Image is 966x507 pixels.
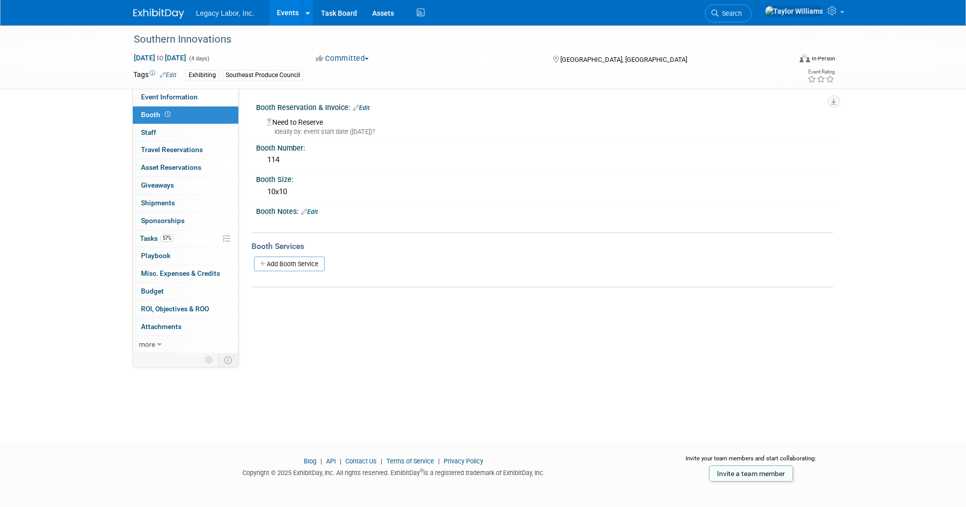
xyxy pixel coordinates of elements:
a: Booth [133,106,238,124]
a: Attachments [133,318,238,336]
span: | [337,457,344,465]
span: [GEOGRAPHIC_DATA], [GEOGRAPHIC_DATA] [560,56,687,63]
span: Travel Reservations [141,146,203,154]
a: ROI, Objectives & ROO [133,301,238,318]
span: Playbook [141,251,170,260]
a: Event Information [133,89,238,106]
a: Contact Us [345,457,377,465]
img: Taylor Williams [765,6,824,17]
div: Booth Services [252,241,833,252]
span: Shipments [141,199,175,207]
a: Staff [133,124,238,141]
a: more [133,336,238,353]
span: | [436,457,442,465]
span: Staff [141,128,156,136]
span: | [378,457,385,465]
a: Budget [133,283,238,300]
a: Edit [353,104,370,112]
div: Need to Reserve [264,115,826,136]
span: Event Information [141,93,198,101]
span: Giveaways [141,181,174,189]
div: Event Format [731,53,836,68]
a: Giveaways [133,177,238,194]
a: Misc. Expenses & Credits [133,265,238,282]
span: Misc. Expenses & Credits [141,269,220,277]
img: Format-Inperson.png [800,54,810,62]
button: Committed [312,53,373,64]
a: Search [705,5,752,22]
a: Edit [160,71,176,79]
span: 57% [160,234,174,242]
span: | [318,457,325,465]
span: Attachments [141,322,182,331]
span: more [139,340,155,348]
a: Add Booth Service [254,257,325,271]
a: Asset Reservations [133,159,238,176]
span: ROI, Objectives & ROO [141,305,209,313]
div: Southern Innovations [130,30,776,49]
a: Privacy Policy [444,457,483,465]
a: Blog [304,457,316,465]
div: 10x10 [264,184,826,200]
span: Asset Reservations [141,163,201,171]
div: Exhibiting [186,70,219,81]
a: Terms of Service [386,457,434,465]
a: Playbook [133,247,238,265]
a: Shipments [133,195,238,212]
td: Toggle Event Tabs [218,353,238,367]
span: Sponsorships [141,216,185,225]
img: ExhibitDay [133,9,184,19]
div: Booth Number: [256,140,833,153]
a: Invite a team member [709,465,793,482]
span: Booth not reserved yet [163,111,172,118]
a: Edit [301,208,318,215]
a: API [326,457,336,465]
span: Tasks [140,234,174,242]
a: Sponsorships [133,212,238,230]
span: Legacy Labor, Inc. [196,9,254,17]
span: Booth [141,111,172,119]
div: Invite your team members and start collaborating: [669,454,833,469]
div: Copyright © 2025 ExhibitDay, Inc. All rights reserved. ExhibitDay is a registered trademark of Ex... [133,466,655,478]
div: Ideally by: event start date ([DATE])? [267,127,826,136]
td: Tags [133,69,176,81]
td: Personalize Event Tab Strip [200,353,218,367]
a: Travel Reservations [133,141,238,159]
span: Search [719,10,742,17]
div: Booth Reservation & Invoice: [256,100,833,113]
div: 114 [264,152,826,168]
div: Event Rating [807,69,835,75]
div: Booth Size: [256,172,833,185]
span: Budget [141,287,164,295]
span: [DATE] [DATE] [133,53,187,62]
sup: ® [420,468,423,474]
a: Tasks57% [133,230,238,247]
div: Southeast Produce Council [223,70,303,81]
div: Booth Notes: [256,204,833,217]
div: In-Person [811,55,835,62]
span: (4 days) [188,55,209,62]
span: to [155,54,165,62]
